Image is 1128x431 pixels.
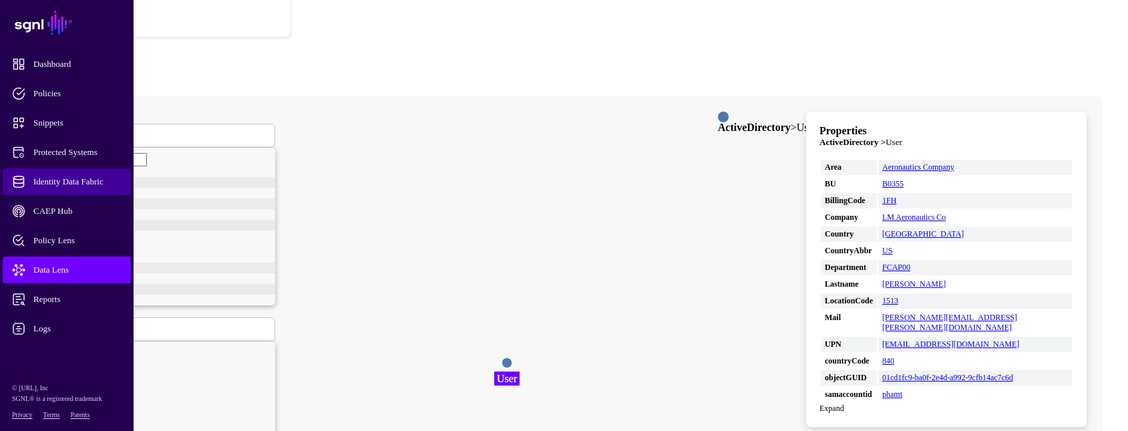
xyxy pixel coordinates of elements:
a: Expand [819,404,844,413]
a: SGNL [8,8,126,37]
a: FCAP00 [882,263,910,272]
span: Policy Lens [12,234,143,247]
strong: Area [825,162,873,172]
a: Aeronautics Company [882,162,954,172]
a: phamt [882,390,902,399]
a: Policies [3,80,131,107]
h4: User [819,137,1073,148]
strong: Lastname [825,279,873,289]
a: CAEP Hub [3,198,131,225]
p: SGNL® is a registered trademark [12,394,122,404]
strong: LocationCode [825,296,873,306]
strong: ActiveDirectory > [819,137,886,147]
a: Snippets [3,110,131,136]
strong: ActiveDirectory [718,122,791,133]
span: Protected Systems [12,146,143,159]
a: [EMAIL_ADDRESS][DOMAIN_NAME] [882,339,1019,349]
strong: Company [825,212,873,223]
a: Privacy [12,411,33,418]
a: Reports [3,286,131,313]
strong: CountryAbbr [825,246,873,256]
a: [GEOGRAPHIC_DATA] [882,229,964,239]
a: B0355 [882,179,904,188]
strong: BillingCode [825,196,873,206]
div: ActiveDirectory [41,284,275,295]
a: Patents [70,411,89,418]
a: Identity Data Fabric [3,168,131,195]
a: 1513 [882,296,898,305]
a: Logs [3,315,131,342]
a: Dashboard [3,51,131,78]
div: Log out [27,17,291,27]
div: MySQL [41,220,275,231]
a: [PERSON_NAME] [882,279,946,289]
a: Terms [43,411,60,418]
strong: Mail [825,313,873,323]
a: [PERSON_NAME][EMAIL_ADDRESS][PERSON_NAME][DOMAIN_NAME] [882,313,1017,332]
strong: samaccountid [825,390,873,400]
a: Data Lens [3,257,131,283]
span: Dashboard [12,57,143,71]
h3: Properties [819,125,1073,137]
a: US [882,246,892,255]
text: User [497,373,518,384]
a: Policy Lens [3,227,131,254]
strong: BU [825,179,873,189]
span: Identity Data Fabric [12,175,143,188]
a: Protected Systems [3,139,131,166]
div: > User [718,122,817,133]
span: Snippets [12,116,143,130]
span: Reports [12,293,143,306]
strong: Department [825,263,873,273]
a: 840 [882,356,894,366]
a: 01cd1fc9-ba0f-2e4d-a992-9cfb14ac7c6d [882,373,1013,382]
a: LM Aeronautics Co [882,212,946,222]
span: CAEP Hub [12,204,143,218]
span: Logs [12,322,143,335]
div: AD_memberOf [41,177,275,188]
a: 1FH [882,196,896,205]
h2: Data Lens [5,57,1123,76]
p: © [URL], Inc [12,383,122,394]
span: Policies [12,87,143,100]
a: Admin [3,345,131,372]
strong: countryCode [825,356,873,366]
div: HANADB [41,198,275,209]
strong: objectGUID [825,373,873,383]
div: Atlas [41,263,275,273]
strong: Country [825,229,873,239]
span: Data Lens [12,263,143,277]
strong: UPN [825,339,873,349]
